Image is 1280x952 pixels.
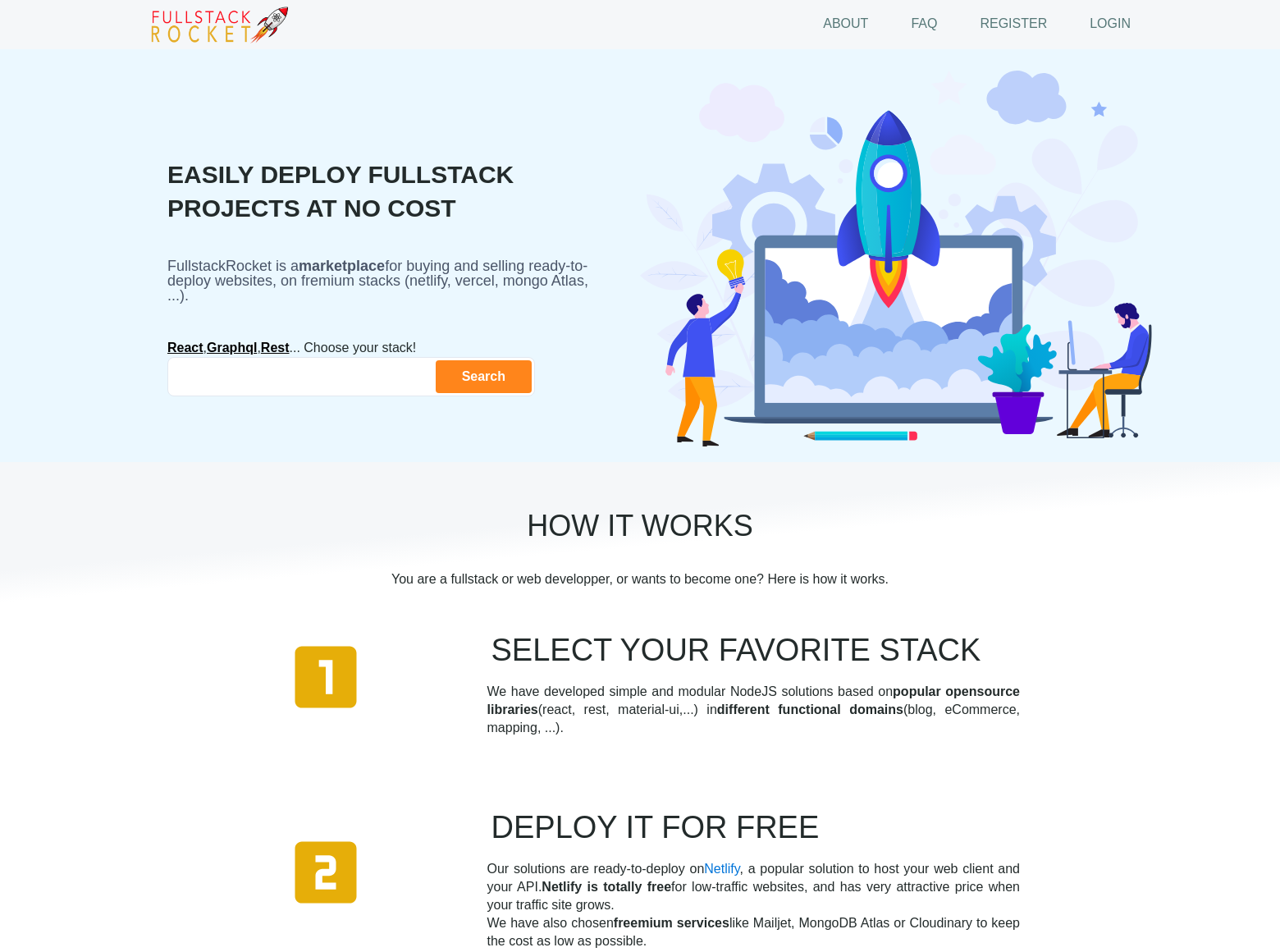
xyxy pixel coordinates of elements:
[717,703,903,716] strong: different functional domains
[542,880,671,894] strong: Netlify is totally free
[256,570,1024,588] p: You are a fullstack or web developper, or wants to become one? Here is how it works.
[207,339,257,357] a: Graphql
[487,860,1021,914] p: Our solutions are ready-to-deploy on , a popular solution to host your web client and your API. f...
[487,914,1021,950] p: We have also chosen like Mailjet, MongoDB Atlas or Cloudinary to keep the cost as low as possible.
[304,339,416,357] label: Choose your stack!
[487,683,1021,737] p: We have developed simple and modular NodeJS solutions based on (react, rest, material-ui,...) in ...
[299,258,385,274] b: marketplace
[167,339,640,357] div: , ,
[491,621,1017,679] h3: Select your favorite stack
[614,916,729,930] strong: freemium services
[261,339,290,357] a: Rest
[290,339,300,357] span: ...
[487,684,1021,716] strong: popular opensource libraries
[640,23,1152,447] img: rocket startup
[704,862,739,876] a: Netlify
[256,495,1024,557] h1: How it works
[167,339,203,357] a: React
[491,799,1017,856] h3: Deploy it for free
[436,360,532,393] button: Search
[167,141,640,242] h1: Easily deploy fullstack projects at no cost
[167,242,640,319] h2: FullstackRocket is a for buying and selling ready-to-deploy websites, on fremium stacks (netlify,...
